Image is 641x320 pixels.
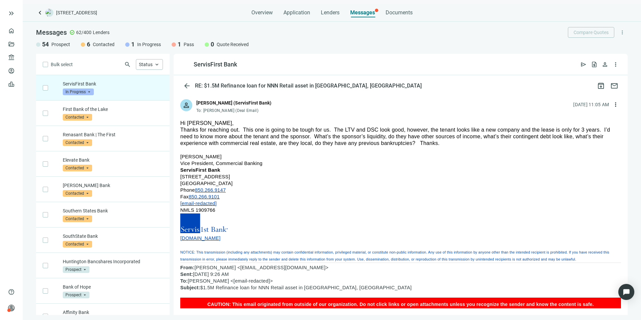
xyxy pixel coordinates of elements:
[573,101,609,108] div: [DATE] 11:05 AM
[8,305,15,311] span: person
[69,30,75,35] span: check_circle
[63,131,163,138] p: Renasant Bank | The First
[211,40,214,48] span: 0
[194,83,423,89] div: RE: $1.5M Refinance loan for NNN Retail asset in [GEOGRAPHIC_DATA], [GEOGRAPHIC_DATA]
[612,61,619,68] span: more_vert
[56,9,97,16] span: [STREET_ADDRESS]
[63,309,163,316] p: Affinity Bank
[63,114,92,121] span: Contacted
[8,289,15,295] span: help
[251,9,273,16] span: Overview
[63,284,163,290] p: Bank of Hope
[63,215,92,222] span: Contacted
[568,27,614,38] button: Compare Quotes
[87,40,90,48] span: 6
[63,233,163,239] p: SouthState Bank
[63,165,92,171] span: Contacted
[283,9,310,16] span: Application
[350,9,375,16] span: Messages
[63,266,89,273] span: Prospect
[321,9,340,16] span: Lenders
[154,61,160,67] span: keyboard_arrow_up
[131,40,135,48] span: 1
[124,61,131,68] span: search
[610,82,618,90] span: mail
[217,41,249,48] span: Quote Received
[63,81,163,87] p: ServisFirst Bank
[608,79,621,93] button: mail
[610,59,621,70] button: more_vert
[589,59,600,70] button: request_quote
[203,108,258,113] span: [PERSON_NAME] (Deal Email)
[600,59,610,70] button: person
[63,292,89,298] span: Prospect
[196,108,271,113] div: To:
[184,41,194,48] span: Pass
[591,61,598,68] span: request_quote
[602,61,608,68] span: person
[182,101,190,109] span: person
[386,9,413,16] span: Documents
[63,139,92,146] span: Contacted
[612,101,619,108] span: more_vert
[51,61,73,68] span: Bulk select
[42,40,49,48] span: 54
[137,41,161,48] span: In Progress
[617,27,628,38] button: more_vert
[618,284,634,300] div: Open Intercom Messenger
[63,182,163,189] p: [PERSON_NAME] Bank
[51,41,70,48] span: Prospect
[76,29,91,36] span: 62/400
[194,60,237,68] div: ServisFirst Bank
[63,207,163,214] p: Southern States Bank
[93,41,115,48] span: Contacted
[610,99,621,110] button: more_vert
[597,82,605,90] span: archive
[139,62,153,67] span: Status
[63,241,92,248] span: Contacted
[45,9,53,17] img: deal-logo
[36,9,44,17] a: keyboard_arrow_left
[619,29,625,35] span: more_vert
[578,59,589,70] button: send
[8,54,13,61] span: account_balance
[580,61,587,68] span: send
[36,28,67,36] span: Messages
[196,99,271,107] div: [PERSON_NAME] (ServisFirst Bank)
[178,40,181,48] span: 1
[594,79,608,93] button: archive
[180,79,194,93] button: arrow_back
[63,190,92,197] span: Contacted
[63,89,94,95] span: In Progress
[63,157,163,163] p: Elevate Bank
[93,29,110,36] span: Lenders
[63,106,163,113] p: First Bank of the Lake
[183,82,191,90] span: arrow_back
[7,9,15,17] button: keyboard_double_arrow_right
[63,258,163,265] p: Huntington Bancshares Incorporated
